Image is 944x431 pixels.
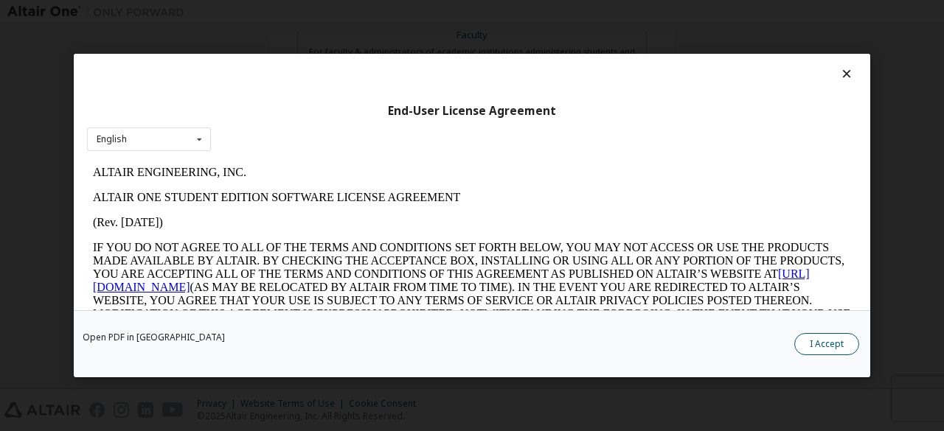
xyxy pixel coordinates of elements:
p: (Rev. [DATE]) [6,56,764,69]
p: ALTAIR ENGINEERING, INC. [6,6,764,19]
p: ALTAIR ONE STUDENT EDITION SOFTWARE LICENSE AGREEMENT [6,31,764,44]
a: [URL][DOMAIN_NAME] [6,108,723,133]
div: English [97,135,127,144]
div: End-User License Agreement [87,104,857,119]
p: IF YOU DO NOT AGREE TO ALL OF THE TERMS AND CONDITIONS SET FORTH BELOW, YOU MAY NOT ACCESS OR USE... [6,81,764,187]
a: Open PDF in [GEOGRAPHIC_DATA] [83,333,225,342]
button: I Accept [794,333,859,355]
